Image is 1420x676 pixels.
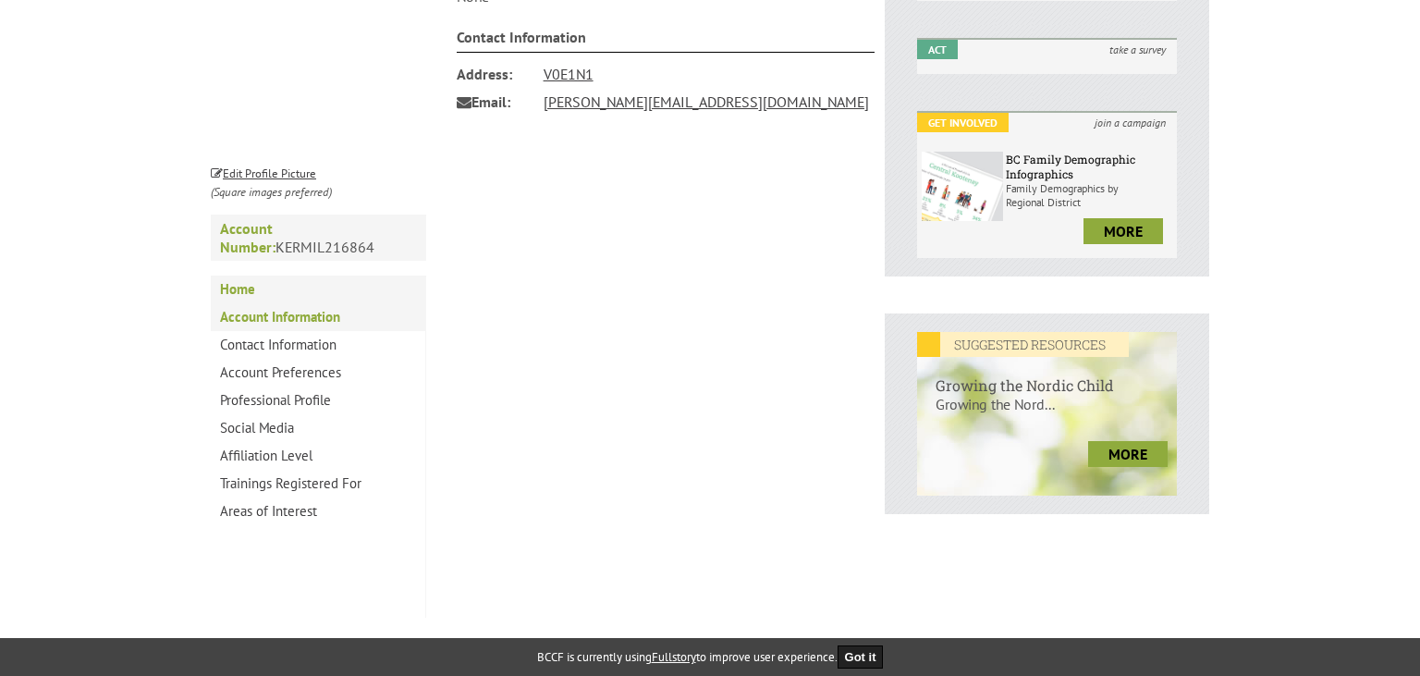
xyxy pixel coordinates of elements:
[917,40,958,59] em: Act
[1006,181,1172,209] p: Family Demographics by Regional District
[211,498,425,525] a: Areas of Interest
[544,92,869,111] a: [PERSON_NAME][EMAIL_ADDRESS][DOMAIN_NAME]
[1083,113,1177,132] i: join a campaign
[211,470,425,498] a: Trainings Registered For
[457,88,531,116] span: Email
[211,184,332,200] i: (Square images preferred)
[211,442,425,470] a: Affiliation Level
[917,332,1129,357] em: SUGGESTED RESOURCES
[917,357,1177,395] h6: Growing the Nordic Child
[1088,441,1168,467] a: more
[457,28,875,53] h4: Contact Information
[544,65,594,83] a: V0E1N1
[211,276,425,303] a: Home
[457,60,531,88] span: Address
[211,359,425,387] a: Account Preferences
[838,645,884,669] button: Got it
[211,331,425,359] a: Contact Information
[1098,40,1177,59] i: take a survey
[1083,218,1163,244] a: more
[211,414,425,442] a: Social Media
[220,219,275,256] strong: Account Number:
[917,113,1009,132] em: Get Involved
[211,163,316,181] a: Edit Profile Picture
[917,395,1177,432] p: Growing the Nord...
[211,166,316,181] small: Edit Profile Picture
[211,215,426,261] p: KERMIL216864
[1006,152,1172,181] h6: BC Family Demographic Infographics
[211,303,425,331] a: Account Information
[652,649,696,665] a: Fullstory
[211,387,425,414] a: Professional Profile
